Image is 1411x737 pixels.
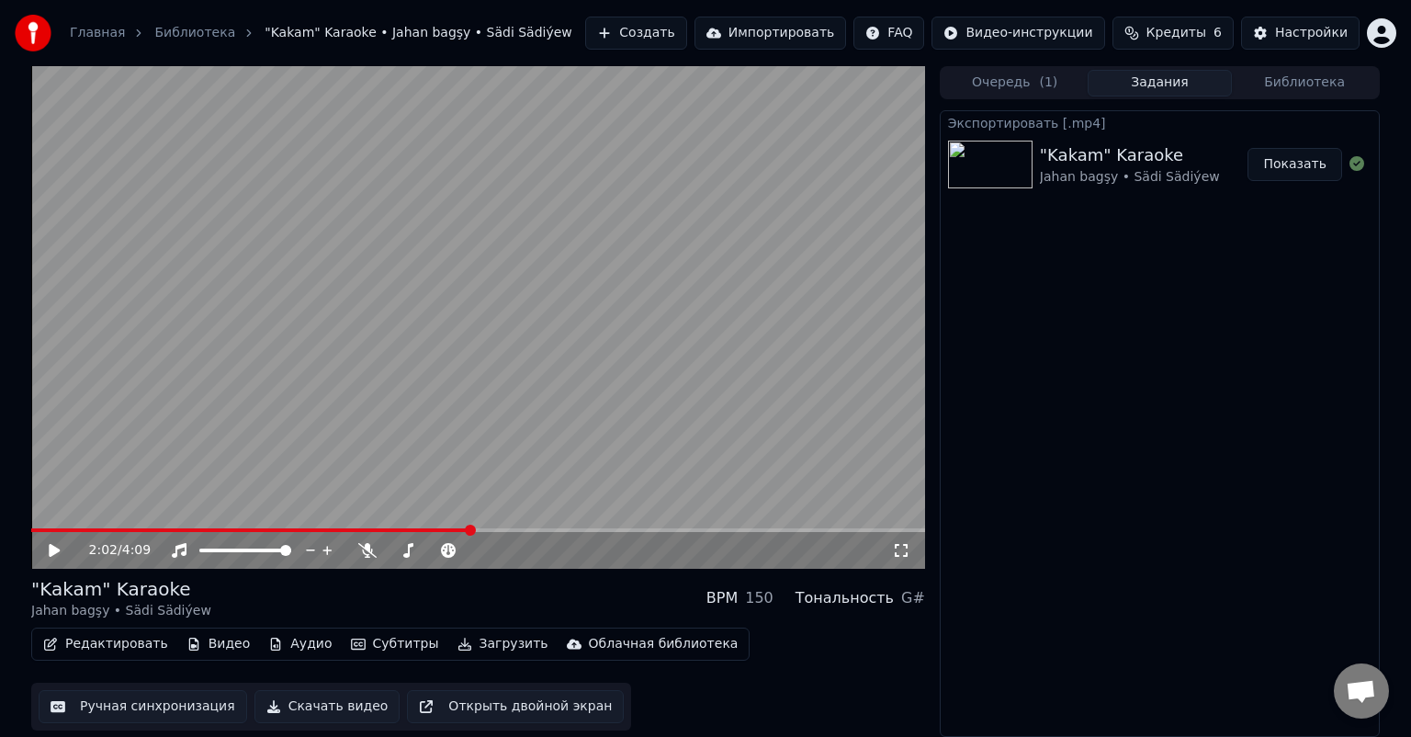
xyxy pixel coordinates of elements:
button: FAQ [853,17,924,50]
div: "Kakam" Karaoke [31,576,211,602]
a: Библиотека [154,24,235,42]
span: 4:09 [122,541,151,560]
button: Настройки [1241,17,1360,50]
button: Видео [179,631,258,657]
div: 150 [745,587,773,609]
div: Настройки [1275,24,1348,42]
button: Показать [1247,148,1342,181]
span: 2:02 [89,541,118,560]
button: Аудио [261,631,339,657]
span: Кредиты [1146,24,1206,42]
div: Экспортировать [.mp4] [941,111,1379,133]
button: Импортировать [694,17,847,50]
button: Открыть двойной экран [407,690,624,723]
button: Кредиты6 [1112,17,1234,50]
div: Jahan bagşy • Sädi Sädiýew [31,602,211,620]
button: Загрузить [450,631,556,657]
button: Редактировать [36,631,175,657]
button: Видео-инструкции [931,17,1104,50]
div: BPM [706,587,738,609]
button: Субтитры [344,631,446,657]
span: "Kakam" Karaoke • Jahan bagşy • Sädi Sädiýew [265,24,572,42]
div: Облачная библиотека [589,635,739,653]
button: Очередь [943,70,1088,96]
nav: breadcrumb [70,24,572,42]
button: Ручная синхронизация [39,690,247,723]
button: Скачать видео [254,690,401,723]
a: Главная [70,24,125,42]
div: G# [901,587,925,609]
div: / [89,541,133,560]
div: "Kakam" Karaoke [1040,142,1220,168]
span: 6 [1213,24,1222,42]
img: youka [15,15,51,51]
button: Создать [585,17,686,50]
div: Jahan bagşy • Sädi Sädiýew [1040,168,1220,187]
span: ( 1 ) [1039,74,1057,92]
div: Тональность [796,587,894,609]
button: Задания [1088,70,1233,96]
button: Библиотека [1232,70,1377,96]
div: Открытый чат [1334,663,1389,719]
